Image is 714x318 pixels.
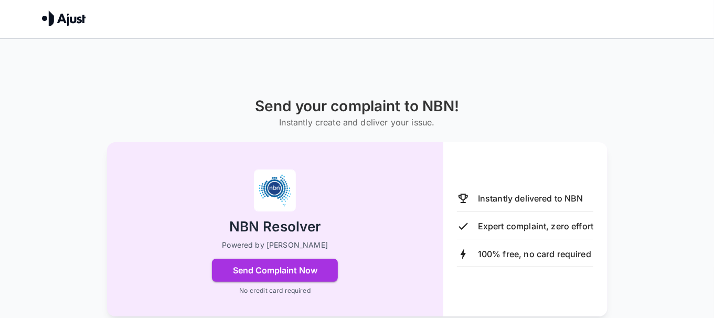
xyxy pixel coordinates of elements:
h6: Instantly create and deliver your issue. [255,115,459,130]
button: Send Complaint Now [212,259,338,282]
p: Expert complaint, zero effort [478,220,593,232]
img: NBN [254,169,296,211]
h1: Send your complaint to NBN! [255,98,459,115]
p: 100% free, no card required [478,248,591,260]
img: Ajust [42,10,86,26]
p: No credit card required [239,286,310,295]
p: Instantly delivered to NBN [478,192,583,205]
h2: NBN Resolver [229,218,321,236]
p: Powered by [PERSON_NAME] [222,240,328,250]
